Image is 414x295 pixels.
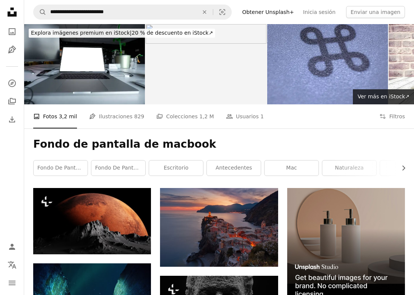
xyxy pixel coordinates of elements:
[156,104,214,128] a: Colecciones 1,2 M
[213,5,231,19] button: Búsqueda visual
[34,160,88,176] a: fondo de pantalla
[5,239,20,254] a: Iniciar sesión / Registrarse
[33,218,151,225] a: una luna roja que se eleva sobre la cima de una montaña
[346,6,405,18] button: Enviar una imagen
[33,138,405,151] h1: Fondo de pantalla de macbook
[160,224,278,231] a: Vista aérea del pueblo en el acantilado de la montaña durante la puesta del sol naranja
[196,5,213,19] button: Borrar
[353,89,414,104] a: Ver más en iStock↗
[5,257,20,272] button: Idioma
[238,6,299,18] a: Obtener Unsplash+
[5,24,20,39] a: Fotos
[5,42,20,57] a: Ilustraciones
[357,93,409,99] span: Ver más en iStock ↗
[5,94,20,109] a: Colecciones
[134,112,144,121] span: 829
[34,5,46,19] button: Buscar en Unsplash
[207,160,261,176] a: antecedentes
[265,160,319,176] a: Mac
[5,275,20,290] button: Menú
[33,5,232,20] form: Encuentra imágenes en todo el sitio
[89,104,144,128] a: Ilustraciones 829
[397,160,405,176] button: desplazar lista a la derecha
[33,188,151,254] img: una luna roja que se eleva sobre la cima de una montaña
[31,30,213,36] span: 20 % de descuento en iStock ↗
[5,76,20,91] a: Explorar
[146,24,266,104] img: Viejo Macbook blanco con pantalla negra aislada y fondo borroso
[5,112,20,127] a: Historial de descargas
[160,188,278,266] img: Vista aérea del pueblo en el acantilado de la montaña durante la puesta del sol naranja
[267,24,388,104] img: Botón de comando en macro en el teclado del macbook del programador
[199,112,214,121] span: 1,2 M
[24,24,220,42] a: Explora imágenes premium en iStock|20 % de descuento en iStock↗
[260,112,264,121] span: 1
[24,24,145,104] img: Maqueta de MacBook en la oficina
[299,6,340,18] a: Inicia sesión
[226,104,264,128] a: Usuarios 1
[149,160,203,176] a: escritorio
[379,104,405,128] button: Filtros
[91,160,145,176] a: fondo de pantalla mac
[322,160,376,176] a: naturaleza
[31,30,132,36] span: Explora imágenes premium en iStock |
